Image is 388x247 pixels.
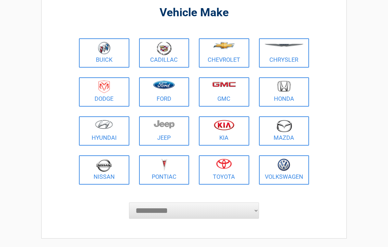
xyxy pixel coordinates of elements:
[216,159,232,169] img: toyota
[199,38,249,68] a: Chevrolet
[139,38,189,68] a: Cadillac
[264,44,304,47] img: chrysler
[214,120,234,130] img: kia
[79,77,129,107] a: Dodge
[199,116,249,146] a: Kia
[77,5,311,20] h2: Vehicle Make
[98,81,110,93] img: dodge
[278,159,290,171] img: volkswagen
[153,81,175,89] img: ford
[213,42,235,49] img: chevrolet
[79,38,129,68] a: Buick
[259,77,309,107] a: Honda
[259,38,309,68] a: Chrysler
[79,116,129,146] a: Hyundai
[259,116,309,146] a: Mazda
[139,155,189,185] a: Pontiac
[199,155,249,185] a: Toyota
[96,159,112,172] img: nissan
[277,81,291,92] img: honda
[139,116,189,146] a: Jeep
[98,42,110,55] img: buick
[212,82,236,87] img: gmc
[276,120,292,132] img: mazda
[95,120,113,129] img: hyundai
[79,155,129,185] a: Nissan
[259,155,309,185] a: Volkswagen
[161,159,167,171] img: pontiac
[154,120,175,129] img: jeep
[157,42,172,55] img: cadillac
[139,77,189,107] a: Ford
[199,77,249,107] a: GMC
